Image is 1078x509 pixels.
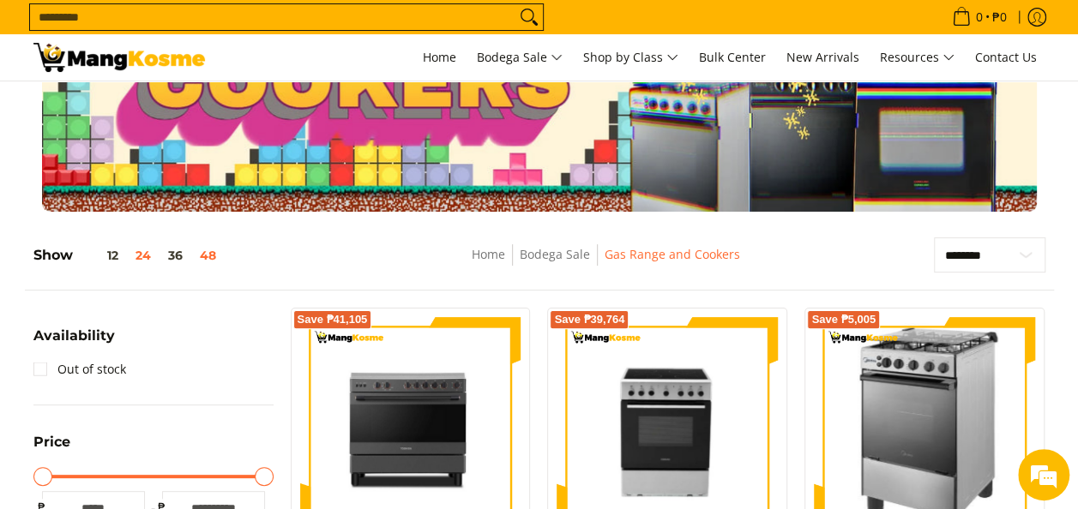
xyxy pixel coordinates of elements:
[191,249,225,262] button: 48
[973,11,985,23] span: 0
[73,249,127,262] button: 12
[33,329,115,356] summary: Open
[9,332,327,392] textarea: Type your message and hit 'Enter'
[352,244,858,283] nav: Breadcrumbs
[554,314,624,325] span: Save ₱39,764
[33,329,115,343] span: Availability
[33,247,225,264] h5: Show
[281,9,322,50] div: Minimize live chat window
[786,49,859,65] span: New Arrivals
[414,34,465,81] a: Home
[89,96,288,118] div: Chat with us now
[222,34,1045,81] nav: Main Menu
[477,47,563,69] span: Bodega Sale
[975,49,1037,65] span: Contact Us
[583,47,678,69] span: Shop by Class
[967,34,1045,81] a: Contact Us
[515,4,543,30] button: Search
[33,435,70,462] summary: Open
[605,246,740,262] a: Gas Range and Cookers
[33,356,126,383] a: Out of stock
[811,314,876,325] span: Save ₱5,005
[871,34,963,81] a: Resources
[472,246,505,262] a: Home
[423,49,456,65] span: Home
[160,249,191,262] button: 36
[880,47,955,69] span: Resources
[575,34,687,81] a: Shop by Class
[127,249,160,262] button: 24
[33,435,70,449] span: Price
[99,148,237,321] span: We're online!
[990,11,1009,23] span: ₱0
[690,34,774,81] a: Bulk Center
[947,8,1012,27] span: •
[778,34,868,81] a: New Arrivals
[298,314,368,325] span: Save ₱41,105
[699,49,766,65] span: Bulk Center
[520,246,590,262] a: Bodega Sale
[33,43,205,72] img: Gas Cookers &amp; Rangehood l Mang Kosme: Home Appliances Warehouse Sale
[468,34,571,81] a: Bodega Sale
